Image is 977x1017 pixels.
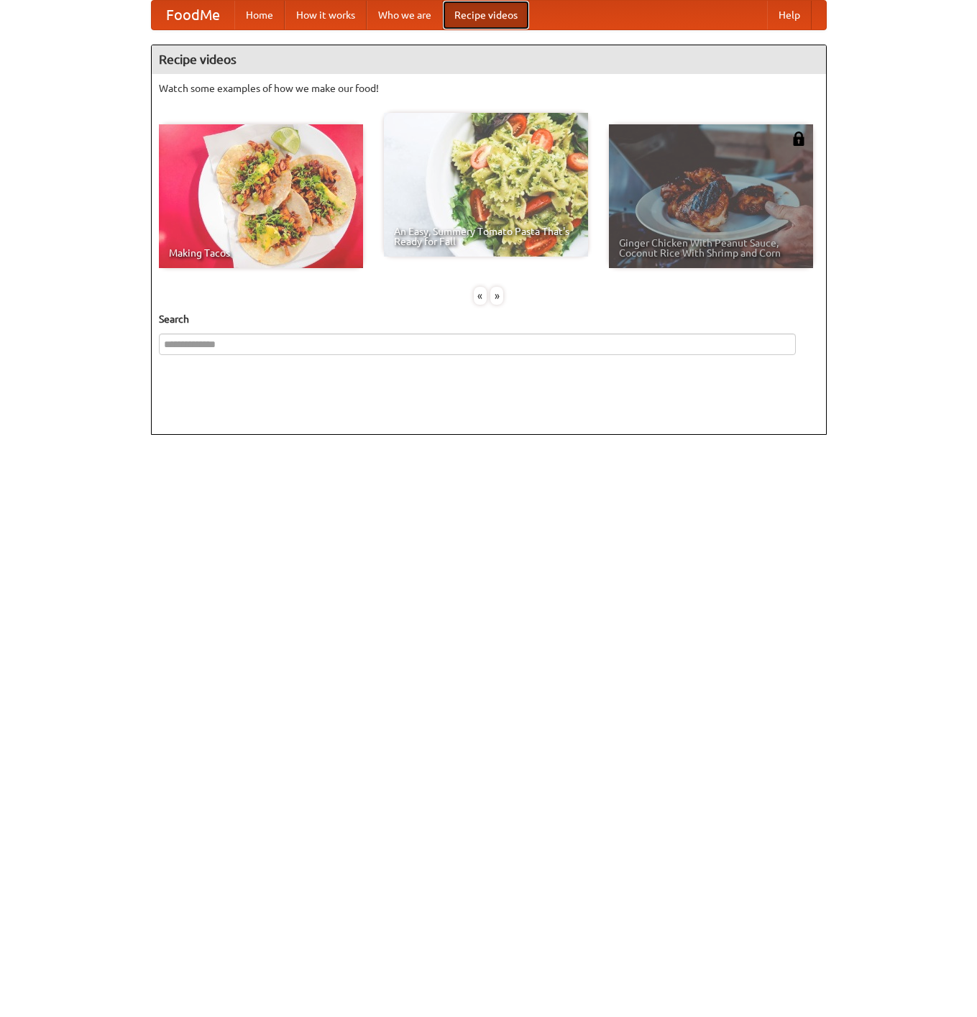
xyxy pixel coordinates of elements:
a: Making Tacos [159,124,363,268]
p: Watch some examples of how we make our food! [159,81,819,96]
div: « [474,287,487,305]
h5: Search [159,312,819,326]
a: Who we are [367,1,443,29]
a: An Easy, Summery Tomato Pasta That's Ready for Fall [384,113,588,257]
span: Making Tacos [169,248,353,258]
a: How it works [285,1,367,29]
span: An Easy, Summery Tomato Pasta That's Ready for Fall [394,226,578,247]
a: Help [767,1,812,29]
a: FoodMe [152,1,234,29]
div: » [490,287,503,305]
img: 483408.png [792,132,806,146]
a: Home [234,1,285,29]
a: Recipe videos [443,1,529,29]
h4: Recipe videos [152,45,826,74]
